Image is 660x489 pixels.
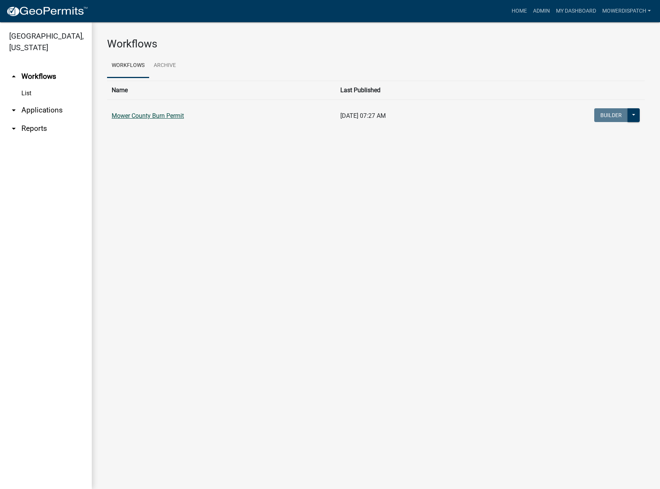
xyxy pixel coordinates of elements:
[107,81,336,99] th: Name
[112,112,184,119] a: Mower County Burn Permit
[509,4,530,18] a: Home
[107,54,149,78] a: Workflows
[340,112,386,119] span: [DATE] 07:27 AM
[107,37,645,51] h3: Workflows
[9,106,18,115] i: arrow_drop_down
[530,4,553,18] a: Admin
[149,54,180,78] a: Archive
[599,4,654,18] a: MowerDispatch
[9,72,18,81] i: arrow_drop_up
[553,4,599,18] a: My Dashboard
[594,108,628,122] button: Builder
[336,81,489,99] th: Last Published
[9,124,18,133] i: arrow_drop_down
